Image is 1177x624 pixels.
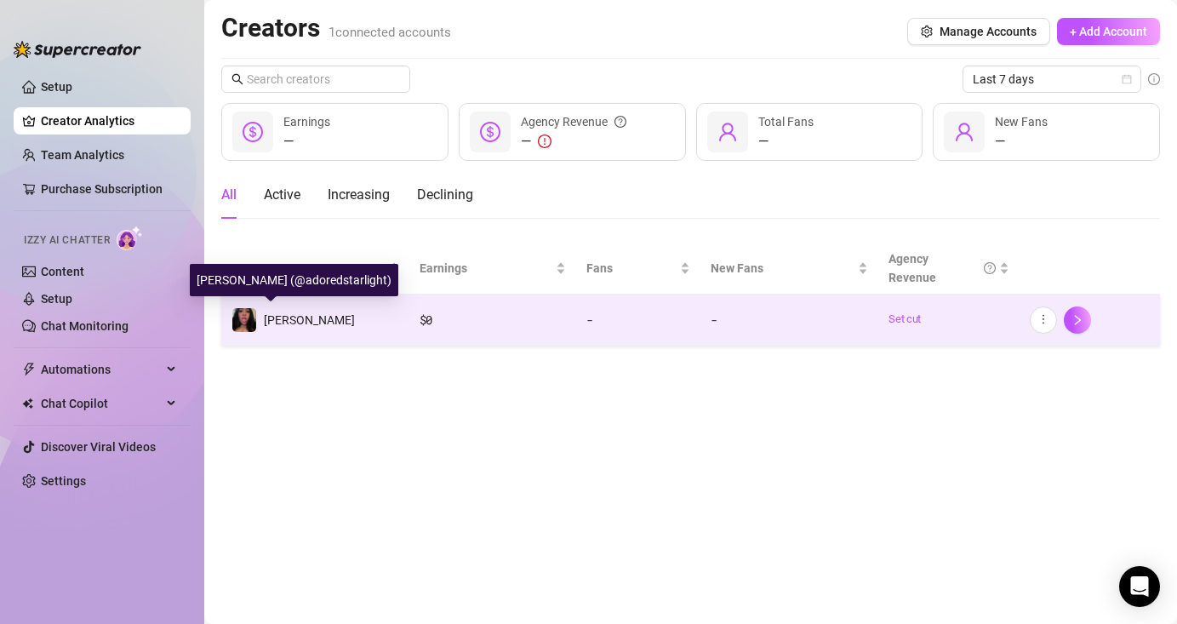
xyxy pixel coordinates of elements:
span: dollar-circle [480,122,500,142]
span: Izzy AI Chatter [24,232,110,249]
span: user [717,122,738,142]
a: Content [41,265,84,278]
a: Setup [41,80,72,94]
span: Chat Copilot [41,390,162,417]
button: right [1064,306,1091,334]
span: right [1071,314,1083,326]
img: logo-BBDzfeDw.svg [14,41,141,58]
span: setting [921,26,933,37]
a: Discover Viral Videos [41,440,156,454]
span: user [954,122,974,142]
img: AI Chatter [117,226,143,250]
span: Fans [586,259,677,278]
div: Open Intercom Messenger [1119,566,1160,607]
h2: Creators [221,12,451,44]
a: Purchase Subscription [41,175,177,203]
span: search [231,73,243,85]
div: - [586,311,690,329]
a: Set cut [888,311,1008,328]
span: [PERSON_NAME] [264,313,355,327]
div: — [995,131,1048,152]
div: — [758,131,814,152]
button: Manage Accounts [907,18,1050,45]
th: Name [221,243,409,295]
div: Declining [417,185,473,205]
div: All [221,185,237,205]
input: Search creators [247,70,386,89]
div: Agency Revenue [521,112,626,131]
div: Increasing [328,185,390,205]
span: New Fans [711,259,854,278]
span: Manage Accounts [940,25,1037,38]
img: Angelina [232,308,256,332]
th: New Fans [700,243,878,295]
div: Agency Revenue [888,249,995,287]
th: Earnings [409,243,577,295]
span: Earnings [283,115,330,129]
span: + Add Account [1070,25,1147,38]
a: Team Analytics [41,148,124,162]
a: Creator Analytics [41,107,177,135]
div: — [283,131,330,152]
span: Automations [41,356,162,383]
div: $ 0 [420,311,567,329]
span: exclamation-circle [538,135,551,148]
div: Active [264,185,300,205]
span: info-circle [1148,73,1160,85]
button: + Add Account [1057,18,1160,45]
span: 1 connected accounts [329,25,451,40]
span: more [1037,313,1049,325]
a: Settings [41,474,86,488]
span: Earnings [420,259,553,278]
span: Total Fans [758,115,814,129]
span: Last 7 days [973,66,1131,92]
span: question-circle [614,112,626,131]
img: Chat Copilot [22,398,33,409]
a: Chat Monitoring [41,319,129,333]
span: New Fans [995,115,1048,129]
span: question-circle [984,249,996,287]
th: Fans [576,243,700,295]
span: dollar-circle [243,122,263,142]
span: Name [231,259,386,278]
div: — [521,131,626,152]
span: calendar [1122,74,1132,84]
div: - [711,311,868,329]
span: thunderbolt [22,363,36,376]
a: Setup [41,292,72,306]
div: [PERSON_NAME] (@adoredstarlight) [190,264,398,296]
